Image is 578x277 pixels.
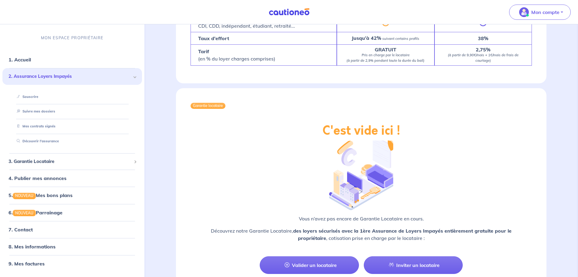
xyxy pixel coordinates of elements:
[191,215,532,222] p: Vous n’avez pas encore de Garantie Locataire en cours.
[478,35,488,41] strong: 38%
[14,95,38,99] a: Souscrire
[323,123,400,138] h2: C'est vide ici !
[531,9,559,16] p: Mon compte
[382,36,419,41] em: suivant certains profils
[8,175,66,181] a: 4. Publier mes annonces
[10,136,135,146] div: Découvrir l'assurance
[2,241,142,253] div: 8. Mes informations
[260,256,359,274] a: Valider un locataire
[198,48,209,54] strong: Tarif
[8,57,31,63] a: 1. Accueil
[191,103,225,109] div: Garantie locataire
[352,35,381,41] strong: Jusqu’à 42%
[14,124,56,128] a: Mes contrats signés
[8,244,56,250] a: 8. Mes informations
[8,227,33,233] a: 7. Contact
[2,68,142,85] div: 2. Assurance Loyers Impayés
[2,258,142,270] div: 9. Mes factures
[198,48,275,62] p: (en % du loyer charges comprises)
[191,227,532,242] p: Découvrez notre Garantie Locataire, , cotisation prise en charge par le locataire :
[14,139,59,143] a: Découvrir l'assurance
[266,8,312,16] img: Cautioneo
[509,5,571,20] button: illu_account_valid_menu.svgMon compte
[2,172,142,184] div: 4. Publier mes annonces
[8,158,131,165] span: 3. Garantie Locataire
[10,107,135,117] div: Suivre mes dossiers
[364,256,463,274] a: Inviter un locataire
[41,35,103,41] p: MON ESPACE PROPRIÉTAIRE
[2,189,142,201] div: 5.NOUVEAUMes bons plans
[476,47,490,53] strong: 2,75%
[375,47,396,53] strong: GRATUIT
[8,261,45,267] a: 9. Mes factures
[448,53,519,63] em: (à partir de 9,90€/mois + 1€/mois de frais de courtage)
[519,7,529,17] img: illu_account_valid_menu.svg
[2,54,142,66] div: 1. Accueil
[2,223,142,236] div: 7. Contact
[293,228,512,241] strong: des loyers sécurisés avec la 1ère Assurance de Loyers Impayés entièrement gratuite pour le propri...
[8,209,63,216] a: 6.NOUVEAUParrainage
[8,73,131,80] span: 2. Assurance Loyers Impayés
[329,136,393,210] img: illu_empty_gl.png
[198,35,229,41] strong: Taux d’effort
[2,156,142,168] div: 3. Garantie Locataire
[346,53,424,63] em: Pris en charge par le locataire (à partir de 2,9% pendant toute la durée du bail)
[10,121,135,131] div: Mes contrats signés
[2,206,142,219] div: 6.NOUVEAUParrainage
[10,92,135,102] div: Souscrire
[14,109,55,114] a: Suivre mes dossiers
[8,192,73,198] a: 5.NOUVEAUMes bons plans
